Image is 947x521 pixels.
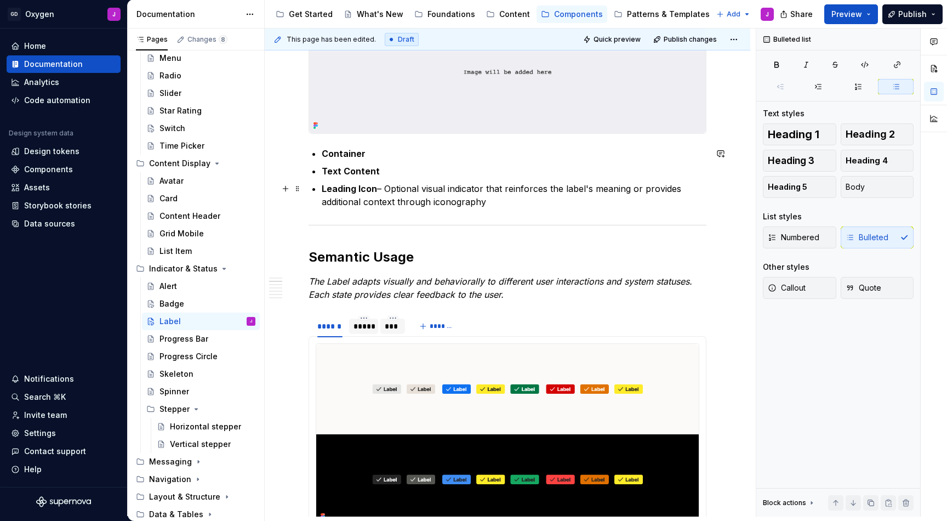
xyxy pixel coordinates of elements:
a: Spinner [142,383,260,400]
svg: Supernova Logo [36,496,91,507]
div: Data sources [24,218,75,229]
a: Data sources [7,215,121,233]
button: Publish [882,4,943,24]
div: Stepper [159,404,190,415]
div: J [250,316,252,327]
span: Numbered [768,232,819,243]
a: Code automation [7,92,121,109]
button: Heading 4 [841,150,914,172]
div: Skeleton [159,369,193,380]
div: Code automation [24,95,90,106]
div: Avatar [159,175,184,186]
a: Star Rating [142,102,260,120]
div: Switch [159,123,185,134]
div: Indicator & Status [149,263,218,274]
div: List Item [159,246,192,257]
span: Heading 4 [846,155,888,166]
div: J [766,10,769,19]
a: Content [482,5,534,23]
div: Layout & Structure [149,491,220,502]
div: Progress Bar [159,333,208,344]
div: List styles [763,211,802,222]
a: Alert [142,278,260,295]
a: Settings [7,424,121,442]
a: Components [7,161,121,178]
div: Layout & Structure [132,488,260,506]
div: Progress Circle [159,351,218,362]
div: Content Display [132,155,260,172]
a: Time Picker [142,137,260,155]
a: Get Started [271,5,337,23]
strong: Text Content [322,166,380,177]
div: Page tree [271,3,711,25]
a: Menu [142,49,260,67]
div: Time Picker [159,140,204,151]
button: Quick preview [580,32,646,47]
div: Messaging [149,456,192,467]
span: Publish [898,9,927,20]
a: Slider [142,84,260,102]
div: Content Display [149,158,210,169]
div: Storybook stories [24,200,92,211]
a: Documentation [7,55,121,73]
button: Notifications [7,370,121,388]
button: Callout [763,277,836,299]
div: Notifications [24,373,74,384]
a: Design tokens [7,143,121,160]
div: Help [24,464,42,475]
a: Card [142,190,260,207]
div: Vertical stepper [170,439,231,450]
div: Settings [24,428,56,439]
button: Quote [841,277,914,299]
div: Badge [159,298,184,309]
a: What's New [339,5,408,23]
button: GDOxygenJ [2,2,125,26]
div: Home [24,41,46,52]
div: Patterns & Templates [627,9,710,20]
a: Vertical stepper [152,435,260,453]
div: Contact support [24,446,86,457]
div: Design tokens [24,146,79,157]
span: Draft [398,35,414,44]
button: Preview [824,4,878,24]
div: Slider [159,88,181,99]
a: Radio [142,67,260,84]
a: Components [537,5,607,23]
span: Callout [768,282,806,293]
p: – Optional visual indicator that reinforces the label's meaning or provides additional context th... [322,182,706,208]
a: Invite team [7,406,121,424]
a: Badge [142,295,260,313]
span: Body [846,182,865,192]
div: Navigation [132,471,260,488]
div: What's New [357,9,403,20]
a: Grid Mobile [142,225,260,242]
div: Block actions [763,499,806,507]
span: Add [727,10,740,19]
button: Heading 3 [763,150,836,172]
div: Components [24,164,73,175]
div: Content Header [159,211,220,222]
div: Label [159,316,181,327]
div: Spinner [159,386,189,397]
span: This page has been edited. [287,35,376,44]
div: Content [499,9,530,20]
span: Heading 3 [768,155,814,166]
span: Publish changes [664,35,717,44]
span: Preview [831,9,862,20]
div: Foundations [427,9,475,20]
div: Stepper [142,400,260,418]
div: J [112,10,116,19]
div: Alert [159,281,177,292]
div: Block actions [763,495,816,511]
strong: Container [322,148,366,159]
div: Analytics [24,77,59,88]
div: Search ⌘K [24,392,66,403]
div: Design system data [9,129,73,138]
div: Horizontal stepper [170,421,241,432]
a: Horizontal stepper [152,418,260,435]
span: Quick preview [594,35,641,44]
div: Documentation [24,59,83,70]
div: Grid Mobile [159,228,204,239]
a: Progress Circle [142,348,260,365]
